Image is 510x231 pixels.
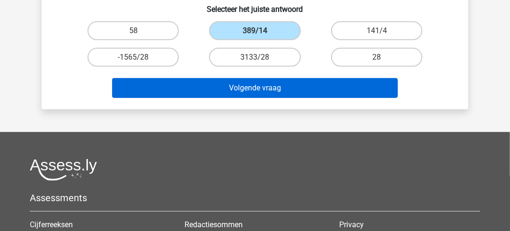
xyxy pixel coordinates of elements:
[30,192,480,204] h5: Assessments
[88,48,179,67] label: -1565/28
[30,220,73,229] a: Cijferreeksen
[209,48,300,67] label: 3133/28
[30,159,97,181] img: Assessly logo
[209,21,300,40] label: 389/14
[331,48,422,67] label: 28
[331,21,422,40] label: 141/4
[340,220,364,229] a: Privacy
[88,21,179,40] label: 58
[185,220,243,229] a: Redactiesommen
[112,78,398,98] button: Volgende vraag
